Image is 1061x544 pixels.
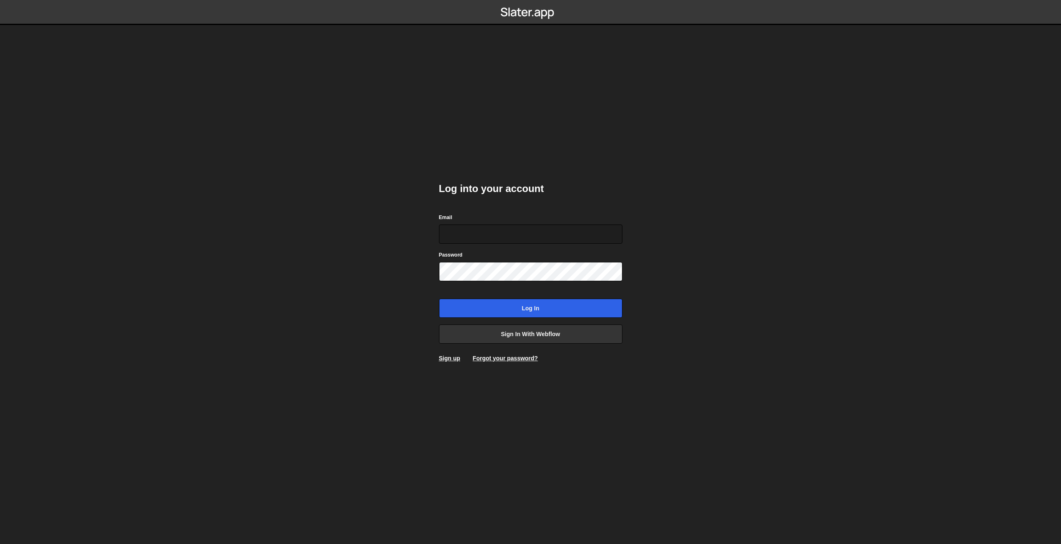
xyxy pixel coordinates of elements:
input: Log in [439,299,622,318]
h2: Log into your account [439,182,622,195]
a: Sign in with Webflow [439,324,622,344]
label: Password [439,251,463,259]
a: Sign up [439,355,460,362]
label: Email [439,213,452,222]
a: Forgot your password? [473,355,538,362]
